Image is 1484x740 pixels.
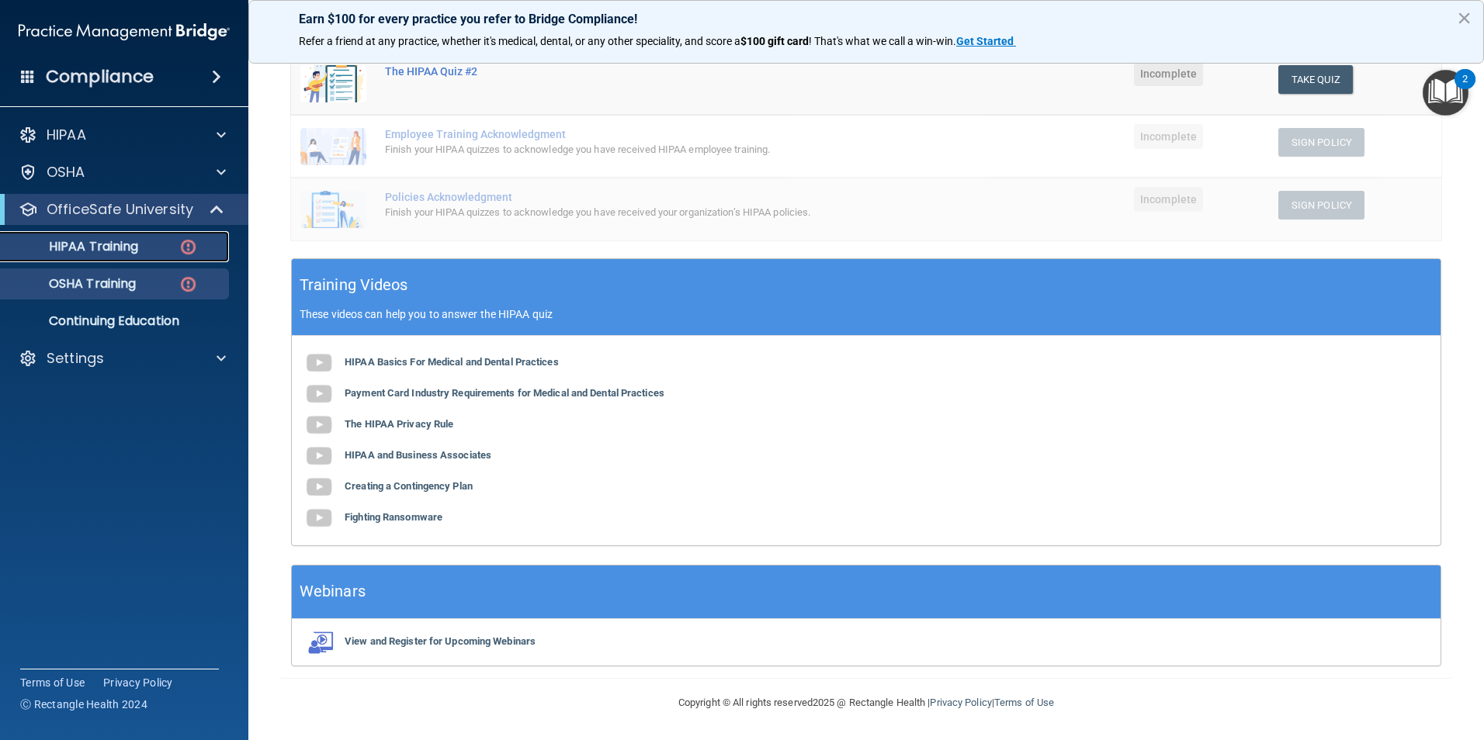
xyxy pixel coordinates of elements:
[20,675,85,690] a: Terms of Use
[385,128,936,140] div: Employee Training Acknowledgment
[1134,124,1203,149] span: Incomplete
[303,472,335,503] img: gray_youtube_icon.38fcd6cc.png
[956,35,1014,47] strong: Get Started
[10,313,222,329] p: Continuing Education
[303,503,335,534] img: gray_youtube_icon.38fcd6cc.png
[1278,65,1353,94] button: Take Quiz
[385,191,936,203] div: Policies Acknowledgment
[345,480,473,492] b: Creating a Contingency Plan
[1457,5,1472,30] button: Close
[303,410,335,441] img: gray_youtube_icon.38fcd6cc.png
[303,379,335,410] img: gray_youtube_icon.38fcd6cc.png
[303,631,335,654] img: webinarIcon.c7ebbf15.png
[345,356,559,368] b: HIPAA Basics For Medical and Dental Practices
[1134,61,1203,86] span: Incomplete
[19,200,225,219] a: OfficeSafe University
[1423,70,1468,116] button: Open Resource Center, 2 new notifications
[1462,79,1468,99] div: 2
[19,16,230,47] img: PMB logo
[385,65,936,78] div: The HIPAA Quiz #2
[345,511,442,523] b: Fighting Ransomware
[345,635,536,647] b: View and Register for Upcoming Webinars
[385,203,936,222] div: Finish your HIPAA quizzes to acknowledge you have received your organization’s HIPAA policies.
[930,697,991,708] a: Privacy Policy
[345,449,491,461] b: HIPAA and Business Associates
[385,140,936,159] div: Finish your HIPAA quizzes to acknowledge you have received HIPAA employee training.
[303,441,335,472] img: gray_youtube_icon.38fcd6cc.png
[956,35,1016,47] a: Get Started
[300,308,1433,320] p: These videos can help you to answer the HIPAA quiz
[994,697,1054,708] a: Terms of Use
[300,271,408,299] h5: Training Videos
[19,126,226,144] a: HIPAA
[20,697,147,712] span: Ⓒ Rectangle Health 2024
[303,348,335,379] img: gray_youtube_icon.38fcd6cc.png
[19,163,226,182] a: OSHA
[47,126,86,144] p: HIPAA
[299,12,1434,26] p: Earn $100 for every practice you refer to Bridge Compliance!
[47,163,85,182] p: OSHA
[1278,128,1364,157] button: Sign Policy
[1134,187,1203,212] span: Incomplete
[47,200,193,219] p: OfficeSafe University
[10,276,136,292] p: OSHA Training
[300,578,366,605] h5: Webinars
[345,387,664,399] b: Payment Card Industry Requirements for Medical and Dental Practices
[47,349,104,368] p: Settings
[1278,191,1364,220] button: Sign Policy
[179,237,198,257] img: danger-circle.6113f641.png
[103,675,173,690] a: Privacy Policy
[19,349,226,368] a: Settings
[299,35,740,47] span: Refer a friend at any practice, whether it's medical, dental, or any other speciality, and score a
[10,239,138,254] p: HIPAA Training
[345,418,453,430] b: The HIPAA Privacy Rule
[46,66,154,88] h4: Compliance
[179,275,198,294] img: danger-circle.6113f641.png
[809,35,956,47] span: ! That's what we call a win-win.
[583,678,1149,728] div: Copyright © All rights reserved 2025 @ Rectangle Health | |
[740,35,809,47] strong: $100 gift card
